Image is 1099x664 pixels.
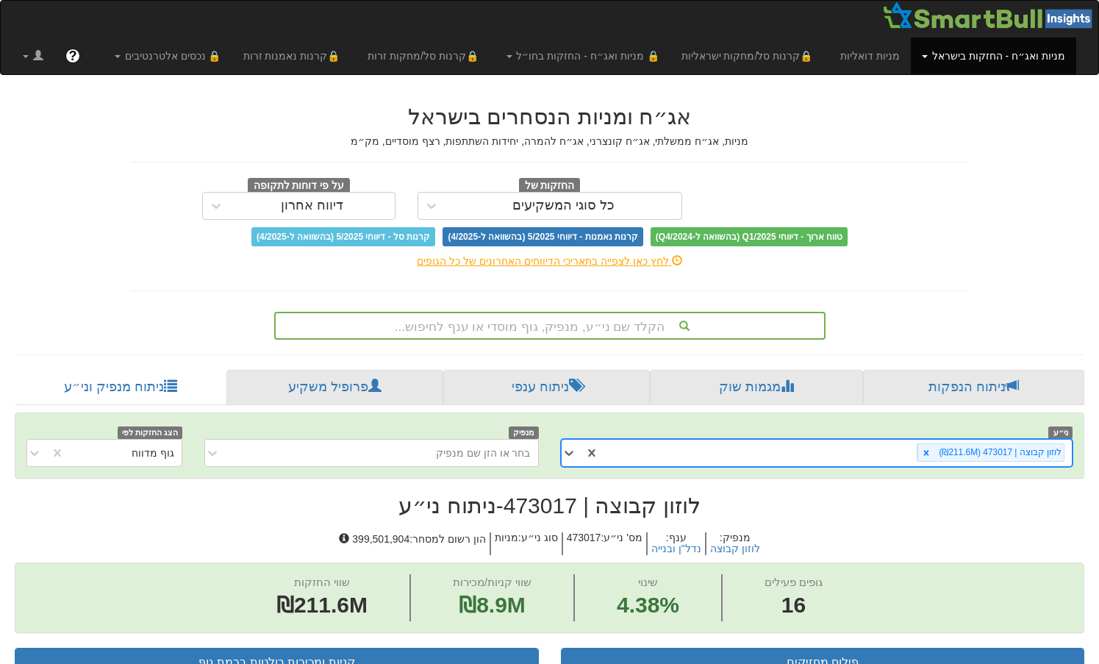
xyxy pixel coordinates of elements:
[131,136,969,147] h5: מניות, אג״ח ממשלתי, אג״ח קונצרני, אג״ח להמרה, יחידות השתתפות, רצף מוסדיים, מק״מ
[490,532,562,555] h5: סוג ני״ע : מניות
[294,576,350,588] span: שווי החזקות
[453,576,531,588] span: שווי קניות/מכירות
[651,227,848,246] span: טווח ארוך - דיווחי Q1/2025 (בהשוואה ל-Q4/2024)
[357,38,495,74] a: 🔒קרנות סל/מחקות זרות
[562,532,646,555] h5: מס' ני״ע : 473017
[495,38,670,74] a: 🔒 מניות ואג״ח - החזקות בחו״ל
[512,199,615,213] div: כל סוגי המשקיעים
[765,576,823,588] span: גופים פעילים
[934,444,1064,461] div: לוזון קבוצה | 473017 (₪211.6M)
[281,199,343,213] div: דיווח אחרון
[617,590,679,621] span: 4.38%
[650,370,862,405] a: מגמות שוק
[651,543,701,554] button: נדל"ן ובנייה
[276,593,368,617] span: ₪211.6M
[519,178,581,194] span: החזקות של
[670,38,829,74] a: 🔒קרנות סל/מחקות ישראליות
[131,104,969,129] h2: אג״ח ומניות הנסחרים בישראל
[15,493,1084,518] h2: לוזון קבוצה | 473017 - ניתוח ני״ע
[911,38,1076,74] a: מניות ואג״ח - החזקות בישראל
[251,227,435,246] span: קרנות סל - דיווחי 5/2025 (בהשוואה ל-4/2025)
[276,313,824,338] div: הקלד שם ני״ע, מנפיק, גוף מוסדי או ענף לחיפוש...
[443,370,650,405] a: ניתוח ענפי
[335,532,489,555] h5: הון רשום למסחר : 399,501,904
[118,426,182,439] span: הצג החזקות לפי
[459,593,526,617] span: ₪8.9M
[436,446,531,460] div: בחר או הזן שם מנפיק
[705,532,764,555] h5: מנפיק :
[248,178,350,194] span: על פי דוחות לתקופה
[863,370,1084,405] a: ניתוח הנפקות
[226,370,443,405] a: פרופיל משקיע
[882,1,1098,30] img: Smartbull
[68,49,76,63] span: ?
[638,576,658,588] span: שינוי
[1048,426,1073,439] span: ני״ע
[509,426,539,439] span: מנפיק
[104,38,232,74] a: 🔒 נכסים אלטרנטיבים
[54,38,91,74] a: ?
[646,532,705,555] h5: ענף :
[232,38,357,74] a: 🔒קרנות נאמנות זרות
[120,254,980,268] div: לחץ כאן לצפייה בתאריכי הדיווחים האחרונים של כל הגופים
[15,370,226,405] a: ניתוח מנפיק וני״ע
[765,590,823,621] span: 16
[132,446,174,460] div: גוף מדווח
[710,543,760,554] button: לוזון קבוצה
[443,227,642,246] span: קרנות נאמנות - דיווחי 5/2025 (בהשוואה ל-4/2025)
[829,38,911,74] a: מניות דואליות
